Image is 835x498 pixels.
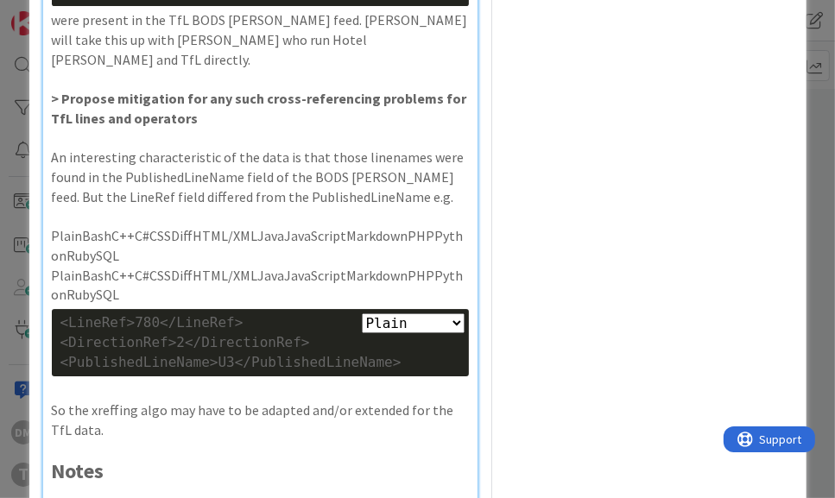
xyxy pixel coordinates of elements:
p: So the xreffing algo may have to be adapted and/or extended for the TfL data. [52,400,469,439]
p: PlainBashC++C#CSSDiffHTML/XMLJavaJavaScriptMarkdownPHPPythonRubySQL [52,266,469,305]
div: <PublishedLineName>U3</PublishedLineName> [60,353,460,373]
strong: Notes [52,457,104,484]
strong: > Propose mitigation for any such cross-referencing problems for TfL lines and operators [52,90,470,127]
p: PlainBashC++C#CSSDiffHTML/XMLJavaJavaScriptMarkdownPHPPythonRubySQL [52,226,469,265]
span: Support [36,3,79,23]
div: <LineRef>780</LineRef> [60,313,460,333]
div: <DirectionRef>2</DirectionRef> [60,333,460,353]
p: were present in the TfL BODS [PERSON_NAME] feed. [PERSON_NAME] will take this up with [PERSON_NAM... [52,10,469,69]
p: An interesting characteristic of the data is that those linenames were found in the PublishedLine... [52,148,469,206]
